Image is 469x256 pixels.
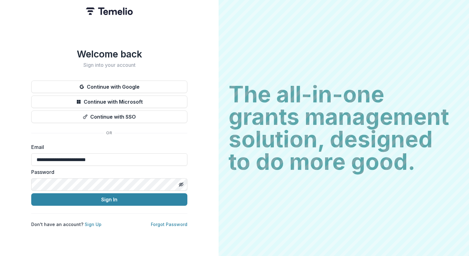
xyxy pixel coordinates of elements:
button: Continue with SSO [31,111,187,123]
h2: Sign into your account [31,62,187,68]
button: Toggle password visibility [176,180,186,190]
button: Sign In [31,193,187,206]
h1: Welcome back [31,48,187,60]
button: Continue with Google [31,81,187,93]
label: Password [31,168,184,176]
a: Forgot Password [151,222,187,227]
a: Sign Up [85,222,101,227]
button: Continue with Microsoft [31,96,187,108]
label: Email [31,143,184,151]
img: Temelio [86,7,133,15]
p: Don't have an account? [31,221,101,228]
